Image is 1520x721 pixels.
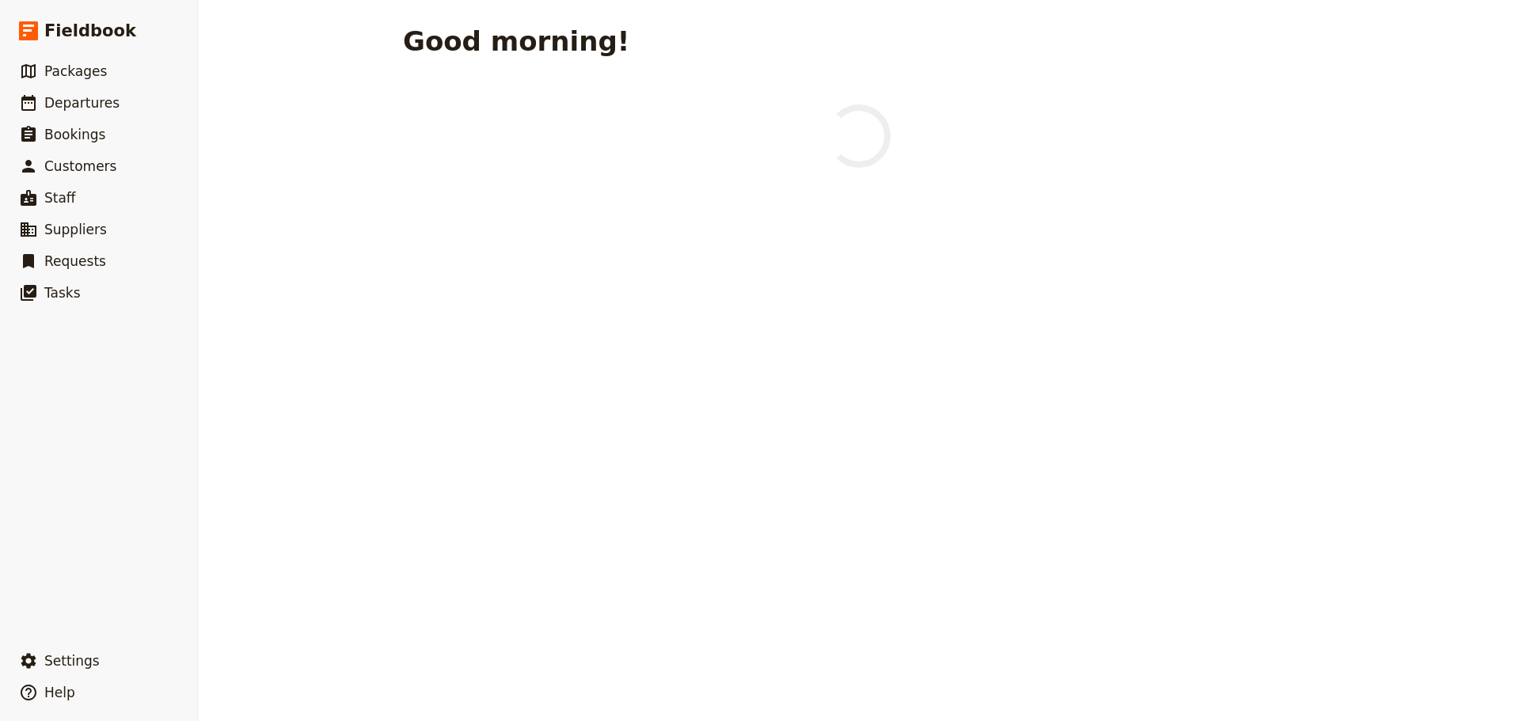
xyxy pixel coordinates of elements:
span: Suppliers [44,222,107,237]
span: Requests [44,253,106,269]
span: Settings [44,653,100,669]
span: Packages [44,63,107,79]
span: Departures [44,95,120,111]
span: Help [44,685,75,700]
span: Bookings [44,127,105,142]
span: Staff [44,190,76,206]
span: Customers [44,158,116,174]
span: Tasks [44,285,81,301]
span: Fieldbook [44,19,136,43]
h1: Good morning! [403,25,629,57]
